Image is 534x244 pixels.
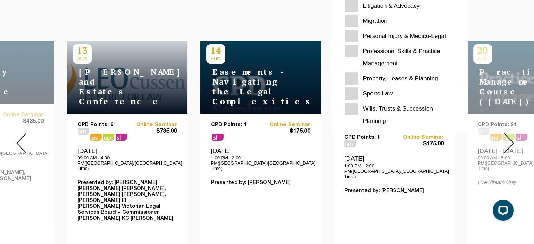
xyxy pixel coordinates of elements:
p: 1:00 PM - 2:00 PM([GEOGRAPHIC_DATA]/[GEOGRAPHIC_DATA] Time) [211,155,310,171]
div: [DATE] [78,147,177,171]
p: 09:00 AM - 4:00 PM([GEOGRAPHIC_DATA]/[GEOGRAPHIC_DATA] Time) [78,155,177,171]
p: Presented by: [PERSON_NAME] [211,180,310,186]
span: AUG [206,56,225,61]
span: ps [90,134,102,141]
iframe: LiveChat chat widget [487,197,516,226]
div: [DATE] [211,147,310,171]
p: 1:00 PM - 2:00 PM([GEOGRAPHIC_DATA]/[GEOGRAPHIC_DATA] Time) [344,163,444,179]
p: 14 [206,44,225,56]
p: CPD Points: 6 [78,122,127,128]
span: pm [344,140,356,147]
div: [DATE] [344,155,444,179]
a: Online Seminar [394,134,444,140]
p: 13 [73,44,92,56]
p: CPD Points: 1 [344,134,394,140]
span: $735.00 [127,128,177,135]
span: $175.00 [394,140,444,148]
span: pm [78,128,89,135]
span: sl [212,134,224,141]
img: Next [504,133,514,153]
h4: Easements - Navigating the Legal Complexities [206,67,294,106]
p: CPD Points: 1 [211,122,261,128]
label: Migration [345,15,454,27]
span: sl [116,134,127,141]
label: Property, Leases & Planning [345,72,454,85]
h4: [PERSON_NAME] and Estates Conference [73,67,161,106]
span: ps [103,134,114,141]
p: Presented by: [PERSON_NAME] [344,188,444,194]
span: AUG [73,56,92,61]
p: Presented by: [PERSON_NAME],[PERSON_NAME],[PERSON_NAME],[PERSON_NAME],[PERSON_NAME],[PERSON_NAME]... [78,180,177,222]
label: Wills, Trusts & Succession Planning [345,103,454,127]
img: Prev [16,133,26,153]
label: Personal Injury & Medico-Legal [345,30,454,42]
label: Professional Skills & Practice Management [345,45,454,70]
a: Online Seminar [127,122,177,128]
span: $175.00 [261,128,310,135]
label: Sports Law [345,87,454,100]
a: Online Seminar [261,122,310,128]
